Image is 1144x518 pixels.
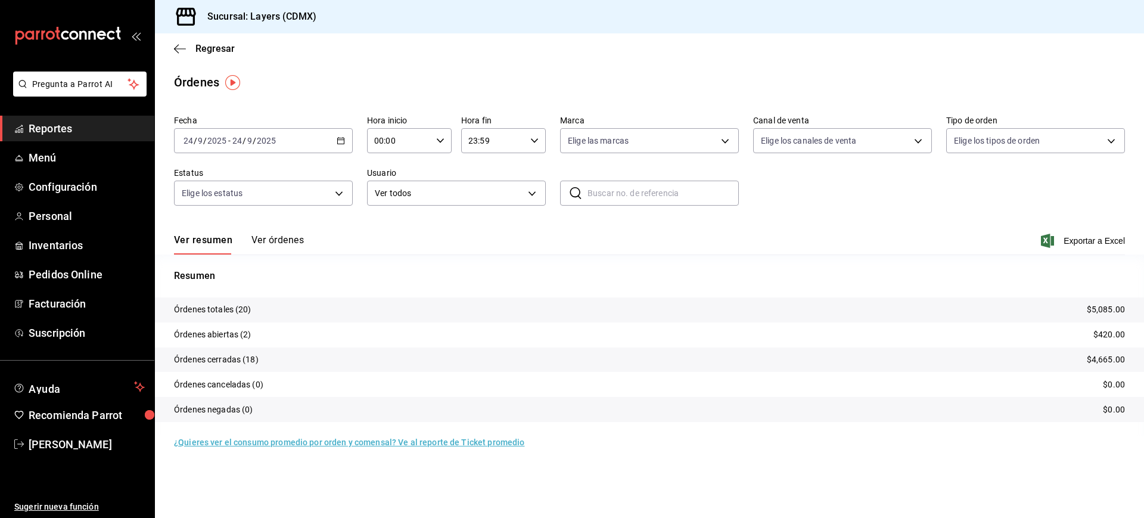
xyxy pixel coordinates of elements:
[29,407,145,423] span: Recomienda Parrot
[761,135,856,147] span: Elige los canales de venta
[174,169,353,177] label: Estatus
[183,136,194,145] input: --
[131,31,141,41] button: open_drawer_menu
[1103,379,1125,391] p: $0.00
[753,116,932,125] label: Canal de venta
[29,150,145,166] span: Menú
[197,136,203,145] input: --
[174,43,235,54] button: Regresar
[174,234,232,255] button: Ver resumen
[174,303,251,316] p: Órdenes totales (20)
[375,187,524,200] span: Ver todos
[1087,303,1125,316] p: $5,085.00
[560,116,739,125] label: Marca
[174,269,1125,283] p: Resumen
[946,116,1125,125] label: Tipo de orden
[232,136,243,145] input: --
[195,43,235,54] span: Regresar
[29,120,145,137] span: Reportes
[174,404,253,416] p: Órdenes negadas (0)
[587,181,739,205] input: Buscar no. de referencia
[1103,404,1125,416] p: $0.00
[243,136,246,145] span: /
[461,116,546,125] label: Hora fin
[247,136,253,145] input: --
[29,380,129,394] span: Ayuda
[253,136,256,145] span: /
[174,73,219,91] div: Órdenes
[29,296,145,312] span: Facturación
[225,75,240,90] img: Tooltip marker
[174,116,353,125] label: Fecha
[8,86,147,99] a: Pregunta a Parrot AI
[174,379,263,391] p: Órdenes canceladas (0)
[29,208,145,224] span: Personal
[29,325,145,341] span: Suscripción
[194,136,197,145] span: /
[251,234,304,255] button: Ver órdenes
[367,169,546,177] label: Usuario
[29,436,145,452] span: [PERSON_NAME]
[1043,234,1125,248] button: Exportar a Excel
[1087,353,1125,366] p: $4,665.00
[568,135,629,147] span: Elige las marcas
[174,234,304,255] div: navigation tabs
[207,136,227,145] input: ----
[256,136,276,145] input: ----
[954,135,1040,147] span: Elige los tipos de orden
[29,266,145,283] span: Pedidos Online
[174,328,251,341] p: Órdenes abiertas (2)
[174,438,524,447] a: ¿Quieres ver el consumo promedio por orden y comensal? Ve al reporte de Ticket promedio
[367,116,452,125] label: Hora inicio
[228,136,231,145] span: -
[174,353,259,366] p: Órdenes cerradas (18)
[182,187,243,199] span: Elige los estatus
[29,179,145,195] span: Configuración
[14,501,145,513] span: Sugerir nueva función
[1093,328,1125,341] p: $420.00
[13,72,147,97] button: Pregunta a Parrot AI
[32,78,128,91] span: Pregunta a Parrot AI
[198,10,316,24] h3: Sucursal: Layers (CDMX)
[29,237,145,253] span: Inventarios
[203,136,207,145] span: /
